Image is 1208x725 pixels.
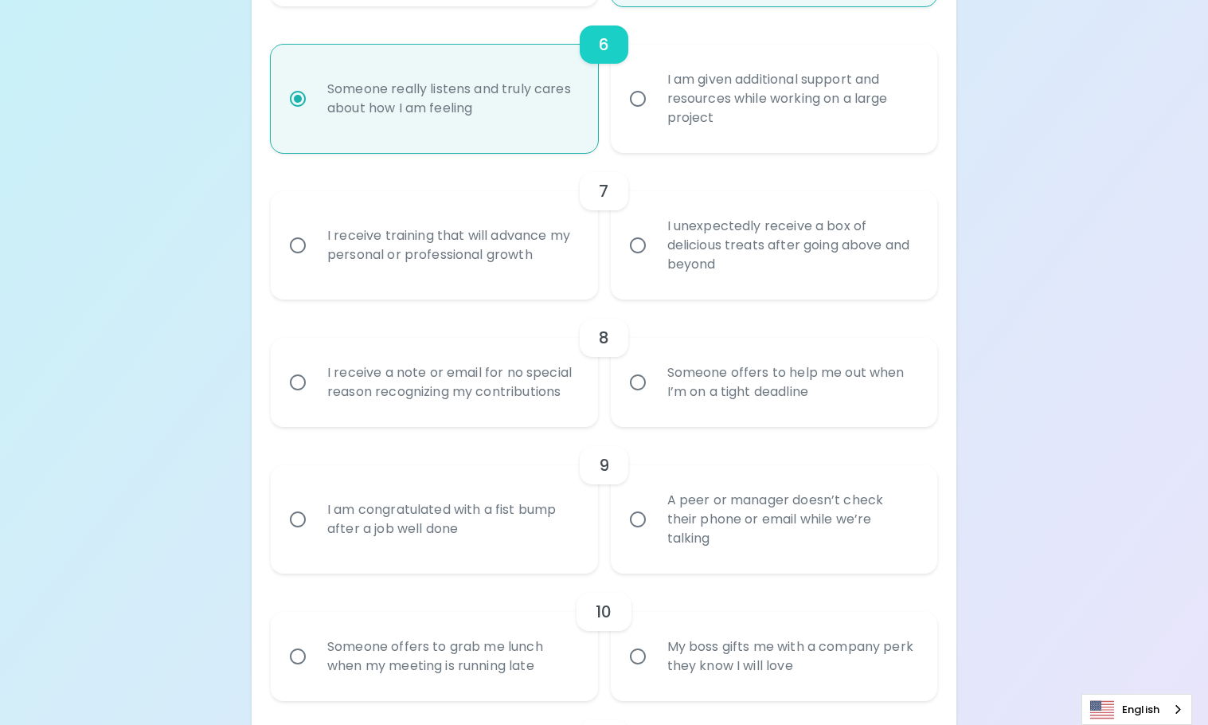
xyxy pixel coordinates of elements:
[1082,695,1191,724] a: English
[655,198,928,293] div: I unexpectedly receive a box of delicious treats after going above and beyond
[599,325,609,351] h6: 8
[315,61,588,137] div: Someone really listens and truly cares about how I am feeling
[655,618,928,695] div: My boss gifts me with a company perk they know I will love
[315,207,588,284] div: I receive training that will advance my personal or professional growth
[655,472,928,567] div: A peer or manager doesn’t check their phone or email while we’re talking
[1081,694,1192,725] aside: Language selected: English
[655,51,928,147] div: I am given additional support and resources while working on a large project
[599,178,608,204] h6: 7
[315,618,588,695] div: Someone offers to grab me lunch when my meeting is running late
[599,453,609,478] h6: 9
[271,427,937,574] div: choice-group-check
[596,599,612,625] h6: 10
[271,153,937,300] div: choice-group-check
[271,574,937,701] div: choice-group-check
[315,481,588,558] div: I am congratulated with a fist bump after a job well done
[655,344,928,421] div: Someone offers to help me out when I’m on a tight deadline
[1081,694,1192,725] div: Language
[315,344,588,421] div: I receive a note or email for no special reason recognizing my contributions
[271,6,937,153] div: choice-group-check
[271,300,937,427] div: choice-group-check
[599,32,609,57] h6: 6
